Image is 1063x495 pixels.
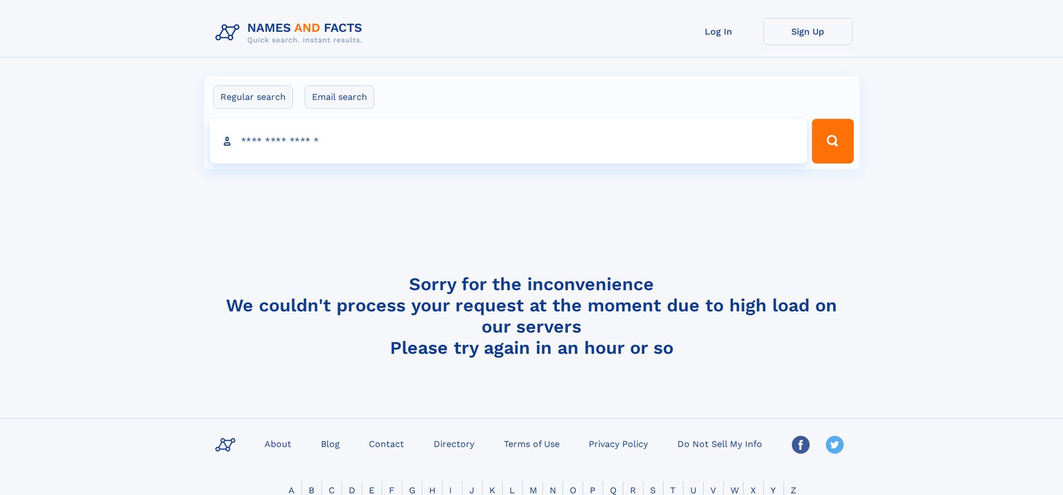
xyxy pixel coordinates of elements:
img: Logo Names and Facts [211,18,372,48]
h4: Sorry for the inconvenience We couldn't process your request at the moment due to high load on ou... [211,273,853,358]
label: Email search [305,85,374,109]
a: Sign Up [763,18,853,45]
label: Regular search [213,85,293,109]
img: Twitter [826,436,844,454]
a: Do Not Sell My Info [673,435,767,451]
a: Terms of Use [499,435,564,451]
a: Directory [429,435,479,451]
a: Privacy Policy [584,435,652,451]
img: Facebook [792,436,810,454]
button: Search Button [812,119,853,164]
a: Blog [316,435,344,451]
a: About [260,435,296,451]
a: Contact [364,435,408,451]
input: search input [210,119,807,164]
a: Log In [674,18,763,45]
